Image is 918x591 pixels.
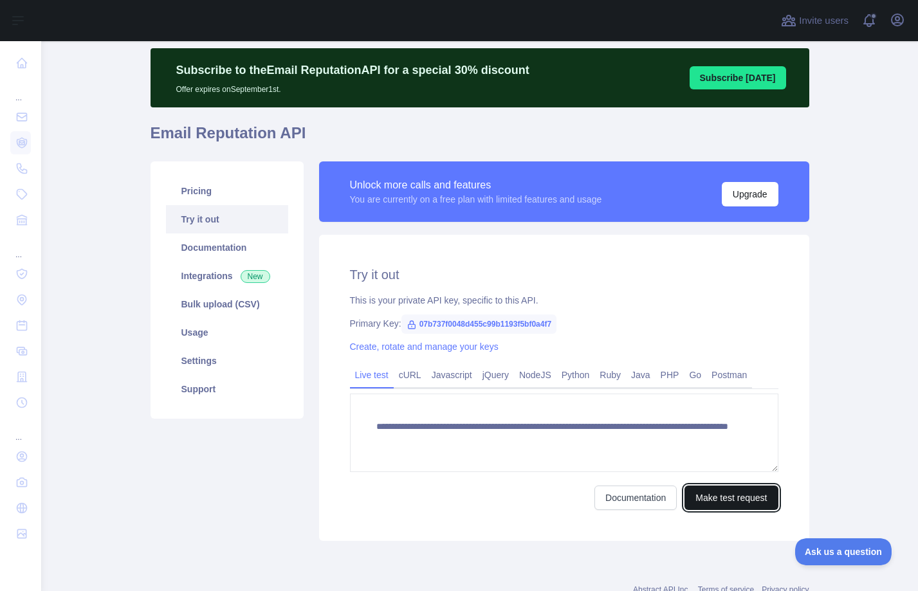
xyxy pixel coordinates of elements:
a: Support [166,375,288,403]
a: jQuery [477,365,514,385]
a: cURL [394,365,427,385]
span: Invite users [799,14,849,28]
a: Integrations New [166,262,288,290]
a: Create, rotate and manage your keys [350,341,499,352]
div: This is your private API key, specific to this API. [350,294,778,307]
p: Subscribe to the Email Reputation API for a special 30 % discount [176,61,529,79]
h1: Email Reputation API [151,123,809,154]
span: 07b737f0048d455c99b1193f5bf0a4f7 [401,314,556,334]
a: Java [626,365,656,385]
a: Documentation [594,486,677,510]
a: Ruby [594,365,626,385]
h2: Try it out [350,266,778,284]
iframe: Toggle Customer Support [795,538,892,565]
button: Upgrade [722,182,778,206]
span: New [241,270,270,283]
div: Unlock more calls and features [350,177,602,193]
a: Settings [166,347,288,375]
button: Invite users [778,10,851,31]
p: Offer expires on September 1st. [176,79,529,95]
div: Primary Key: [350,317,778,330]
button: Make test request [684,486,778,510]
a: Postman [706,365,752,385]
a: Javascript [427,365,477,385]
a: Documentation [166,233,288,262]
a: Live test [350,365,394,385]
a: Python [556,365,595,385]
div: ... [10,77,31,103]
a: Go [684,365,706,385]
a: NodeJS [514,365,556,385]
div: ... [10,234,31,260]
a: PHP [656,365,684,385]
a: Try it out [166,205,288,233]
a: Usage [166,318,288,347]
div: ... [10,417,31,442]
div: You are currently on a free plan with limited features and usage [350,193,602,206]
a: Pricing [166,177,288,205]
button: Subscribe [DATE] [690,66,786,89]
a: Bulk upload (CSV) [166,290,288,318]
